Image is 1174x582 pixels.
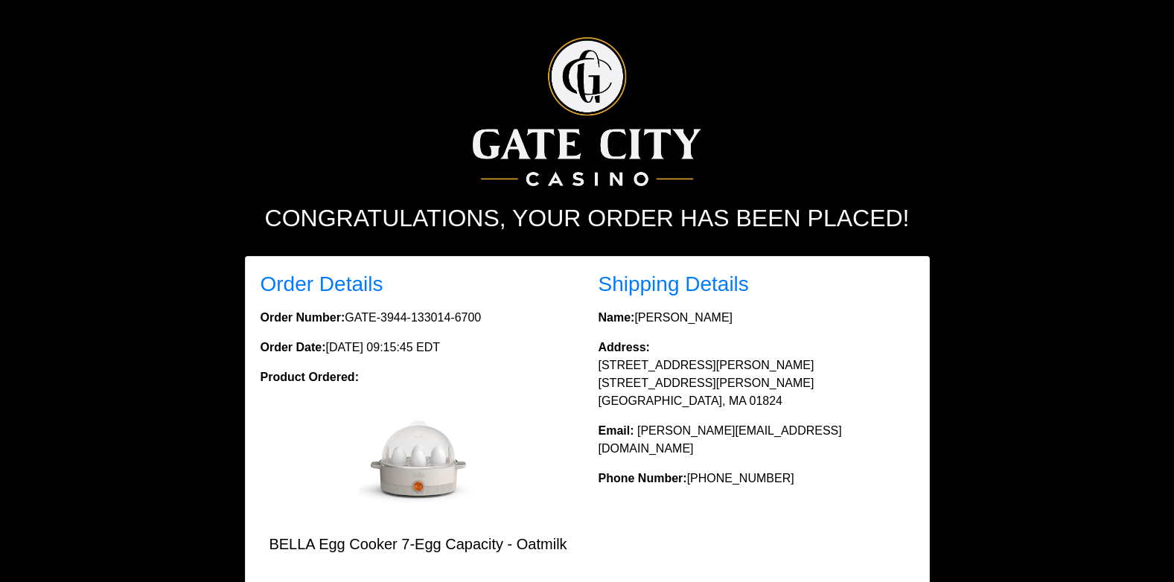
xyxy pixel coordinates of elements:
[261,535,576,553] h5: BELLA Egg Cooker 7-Egg Capacity - Oatmilk
[261,339,576,356] p: [DATE] 09:15:45 EDT
[599,311,635,324] strong: Name:
[599,472,687,485] strong: Phone Number:
[599,309,914,327] p: [PERSON_NAME]
[261,311,345,324] strong: Order Number:
[473,37,701,186] img: Logo
[261,341,326,354] strong: Order Date:
[261,272,576,297] h3: Order Details
[261,371,359,383] strong: Product Ordered:
[261,309,576,327] p: GATE-3944-133014-6700
[599,339,914,410] p: [STREET_ADDRESS][PERSON_NAME] [STREET_ADDRESS][PERSON_NAME] [GEOGRAPHIC_DATA], MA 01824
[599,341,650,354] strong: Address:
[359,404,478,523] img: BELLA Egg Cooker 7-Egg Capacity - Oatmilk
[599,424,634,437] strong: Email:
[599,422,914,458] p: [PERSON_NAME][EMAIL_ADDRESS][DOMAIN_NAME]
[599,272,914,297] h3: Shipping Details
[174,204,1001,232] h2: Congratulations, your order has been placed!
[599,470,914,487] p: [PHONE_NUMBER]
